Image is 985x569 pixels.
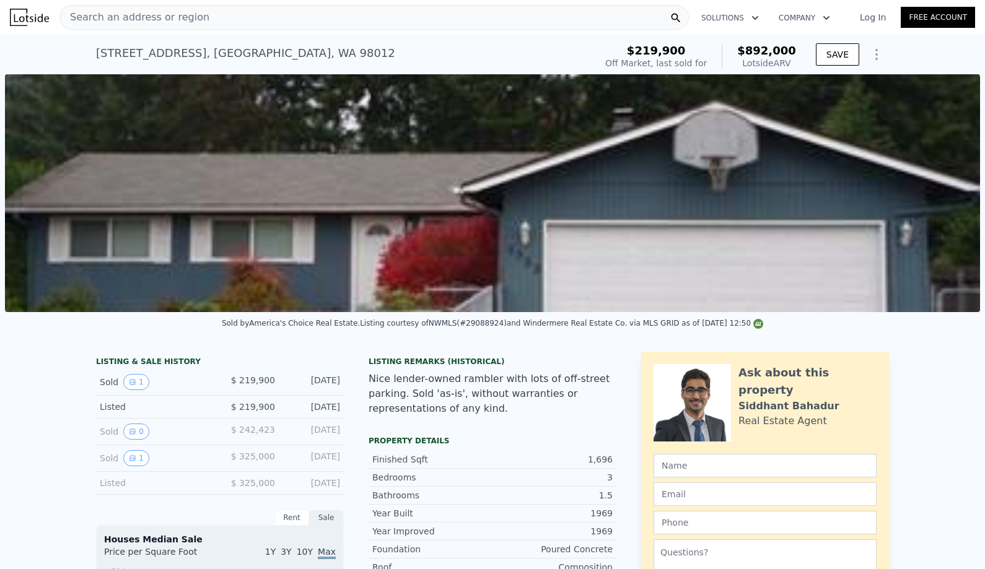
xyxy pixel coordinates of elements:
div: Sale [309,510,344,526]
div: 1.5 [492,489,613,502]
div: Year Improved [372,525,492,537]
button: Company [769,7,840,29]
div: 3 [492,471,613,484]
div: Bedrooms [372,471,492,484]
div: Lotside ARV [737,57,796,69]
a: Free Account [901,7,975,28]
span: $ 219,900 [231,402,275,412]
img: Sale: 127331563 Parcel: 103626944 [5,74,980,312]
span: 3Y [281,547,291,557]
div: Ask about this property [738,364,877,399]
div: [STREET_ADDRESS] , [GEOGRAPHIC_DATA] , WA 98012 [96,45,395,62]
div: Sold [100,450,210,466]
a: Log In [845,11,901,24]
div: Bathrooms [372,489,492,502]
div: [DATE] [285,374,340,390]
img: NWMLS Logo [753,319,763,329]
div: Listed [100,401,210,413]
div: Price per Square Foot [104,545,220,565]
span: $219,900 [627,44,686,57]
div: Real Estate Agent [738,414,827,428]
div: Poured Concrete [492,543,613,555]
span: $892,000 [737,44,796,57]
input: Phone [654,511,877,534]
span: $ 219,900 [231,375,275,385]
div: Houses Median Sale [104,533,336,545]
div: [DATE] [285,423,340,440]
div: [DATE] [285,477,340,489]
button: Show Options [864,42,889,67]
input: Name [654,454,877,477]
button: View historical data [123,450,149,466]
div: Finished Sqft [372,453,492,466]
span: $ 325,000 [231,451,275,461]
div: [DATE] [285,401,340,413]
input: Email [654,482,877,506]
div: LISTING & SALE HISTORY [96,357,344,369]
div: Sold [100,423,210,440]
div: 1969 [492,507,613,519]
div: Nice lender-owned rambler with lots of off-street parking. Sold 'as-is', without warranties or re... [369,371,616,416]
span: 1Y [265,547,276,557]
div: Rent [274,510,309,526]
button: SAVE [816,43,859,66]
div: Siddhant Bahadur [738,399,839,414]
div: [DATE] [285,450,340,466]
span: Max [318,547,336,559]
img: Lotside [10,9,49,26]
button: View historical data [123,374,149,390]
div: Sold [100,374,210,390]
button: Solutions [691,7,769,29]
div: 1,696 [492,453,613,466]
div: Property details [369,436,616,446]
span: 10Y [297,547,313,557]
span: $ 325,000 [231,478,275,488]
div: Foundation [372,543,492,555]
div: Listing courtesy of NWMLS (#29088924) and Windermere Real Estate Co. via MLS GRID as of [DATE] 12:50 [360,319,763,328]
span: $ 242,423 [231,425,275,435]
span: Search an address or region [60,10,209,25]
div: Sold by America's Choice Real Estate . [222,319,360,328]
div: Year Built [372,507,492,519]
div: Listing Remarks (Historical) [369,357,616,367]
button: View historical data [123,423,149,440]
div: Off Market, last sold for [605,57,707,69]
div: Listed [100,477,210,489]
div: 1969 [492,525,613,537]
